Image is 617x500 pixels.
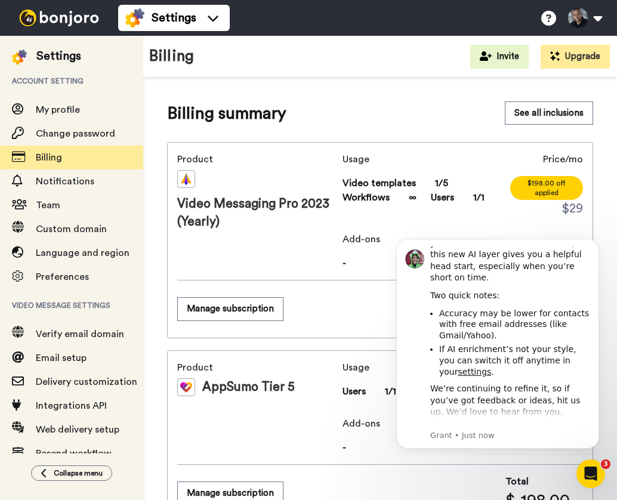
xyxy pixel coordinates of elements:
[167,101,286,125] span: Billing summary
[510,176,583,200] span: $198.00 off applied
[343,232,583,246] span: Add-ons
[52,155,212,190] div: We’re continuing to refine it, so if you’ve got feedback or ideas, hit us up. We’d love to hear f...
[36,153,62,162] span: Billing
[36,449,112,458] span: Resend workflow
[343,256,583,270] span: -
[177,360,338,375] span: Product
[79,139,113,149] a: settings
[36,177,94,186] span: Notifications
[12,50,27,64] img: settings-colored.svg
[125,8,144,27] img: settings-colored.svg
[36,401,107,411] span: Integrations API
[54,468,103,478] span: Collapse menu
[343,176,416,190] span: Video templates
[36,248,129,258] span: Language and region
[343,384,366,399] span: Users
[14,10,104,26] img: bj-logo-header-white.svg
[36,129,115,138] span: Change password
[343,152,510,166] span: Usage
[177,378,338,396] div: AppSumo Tier 5
[343,360,402,375] span: Usage
[431,190,454,205] span: Users
[177,297,283,320] button: Manage subscription
[36,329,124,339] span: Verify email domain
[31,465,112,481] button: Collapse menu
[61,116,212,149] li: If AI enrichment’s not your style, you can switch it off anytime in your .
[36,353,87,363] span: Email setup
[36,48,81,64] div: Settings
[36,200,60,210] span: Team
[435,176,448,190] span: 1/5
[149,48,194,65] h1: Billing
[378,228,617,456] iframe: Intercom notifications message
[543,152,583,166] span: Price/mo
[36,224,107,234] span: Custom domain
[152,10,196,26] span: Settings
[177,170,195,188] img: vm-color.svg
[36,105,80,115] span: My profile
[343,440,583,455] span: -
[473,190,485,205] span: 1/1
[601,459,610,469] span: 3
[52,202,212,213] p: Message from Grant, sent Just now
[36,425,119,434] span: Web delivery setup
[343,190,390,205] span: Workflows
[505,101,593,125] button: See all inclusions
[36,272,89,282] span: Preferences
[505,474,529,489] span: Total
[470,45,529,69] button: Invite
[576,459,605,488] iframe: Intercom live chat
[343,416,583,431] span: Add-ons
[52,62,212,74] div: Two quick notes:
[36,377,137,387] span: Delivery customization
[541,45,610,69] button: Upgrade
[177,170,338,231] div: Video Messaging Pro 2023 (Yearly)
[177,378,195,396] img: tm-color.svg
[409,190,417,205] span: ∞
[562,200,583,218] span: $29
[61,80,212,113] li: Accuracy may be lower for contacts with free email addresses (like Gmail/Yahoo).
[177,152,338,166] span: Product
